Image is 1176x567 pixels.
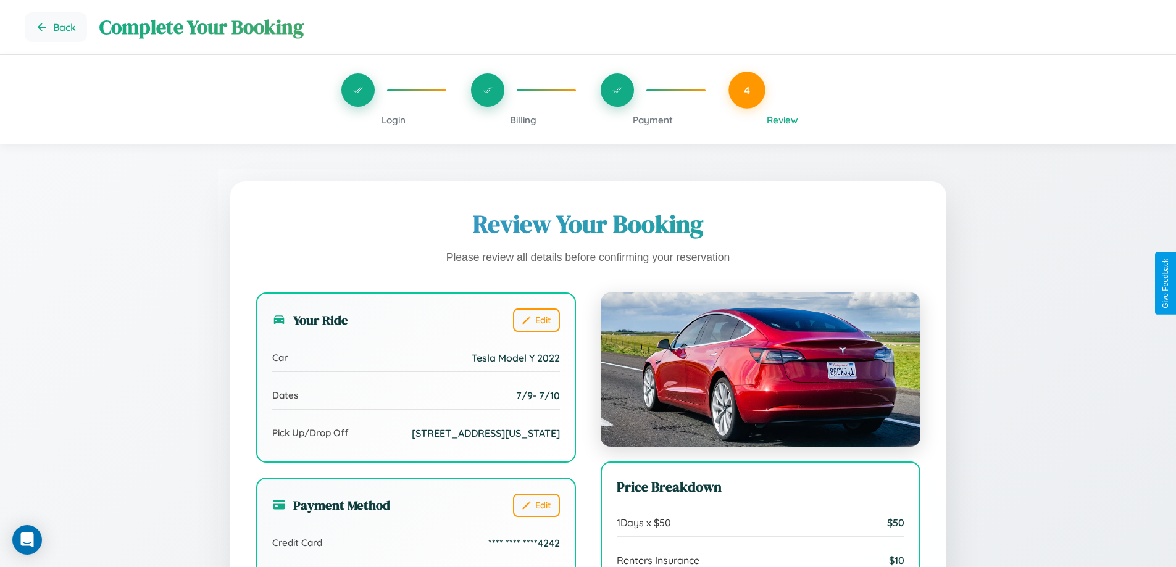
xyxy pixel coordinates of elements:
[767,114,798,126] span: Review
[256,248,920,268] p: Please review all details before confirming your reservation
[412,427,560,439] span: [STREET_ADDRESS][US_STATE]
[516,389,560,402] span: 7 / 9 - 7 / 10
[272,537,322,548] span: Credit Card
[272,311,348,329] h3: Your Ride
[99,14,1151,41] h1: Complete Your Booking
[510,114,536,126] span: Billing
[1161,259,1170,308] div: Give Feedback
[272,389,298,401] span: Dates
[382,114,406,126] span: Login
[272,496,390,514] h3: Payment Method
[889,554,904,566] span: $ 10
[513,308,560,332] button: Edit
[617,478,904,497] h3: Price Breakdown
[744,83,750,97] span: 4
[617,516,671,529] span: 1 Days x $ 50
[633,114,673,126] span: Payment
[887,516,904,529] span: $ 50
[256,207,920,241] h1: Review Your Booking
[12,525,42,555] div: Open Intercom Messenger
[25,12,87,42] button: Go back
[272,427,349,439] span: Pick Up/Drop Off
[472,352,560,364] span: Tesla Model Y 2022
[601,292,920,447] img: Tesla Model Y
[513,494,560,517] button: Edit
[617,554,699,566] span: Renters Insurance
[272,352,288,363] span: Car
